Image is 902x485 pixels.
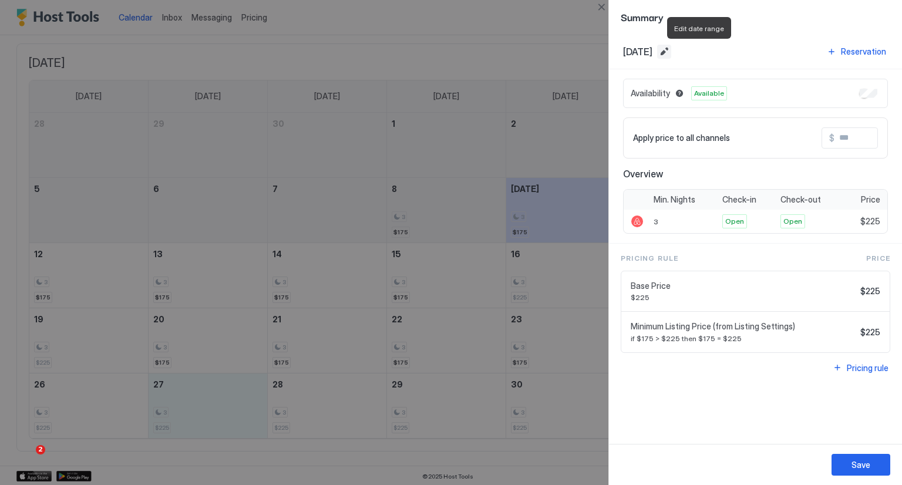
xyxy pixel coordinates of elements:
span: Check-out [780,194,821,205]
span: Apply price to all channels [633,133,730,143]
span: Summary [621,9,890,24]
span: 2 [36,445,45,454]
span: Edit date range [674,24,724,33]
span: $225 [860,286,880,297]
span: Price [866,253,890,264]
span: [DATE] [623,46,652,58]
span: Available [694,88,724,99]
div: Reservation [841,45,886,58]
span: Base Price [631,281,856,291]
span: $225 [860,327,880,338]
span: $225 [860,216,880,227]
span: Pricing Rule [621,253,678,264]
span: Overview [623,168,888,180]
span: Price [861,194,880,205]
button: Pricing rule [831,360,890,376]
span: $225 [631,293,856,302]
span: $ [829,133,834,143]
span: Open [725,216,744,227]
span: Minimum Listing Price (from Listing Settings) [631,321,856,332]
span: Availability [631,88,670,99]
span: if $175 > $225 then $175 = $225 [631,334,856,343]
span: Open [783,216,802,227]
div: Pricing rule [847,362,888,374]
button: Blocked dates override all pricing rules and remain unavailable until manually unblocked [672,86,686,100]
button: Edit date range [657,45,671,59]
span: 3 [654,217,658,226]
div: Save [851,459,870,471]
span: Min. Nights [654,194,695,205]
span: Check-in [722,194,756,205]
button: Reservation [825,43,888,59]
button: Save [832,454,890,476]
iframe: Intercom live chat [12,445,40,473]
